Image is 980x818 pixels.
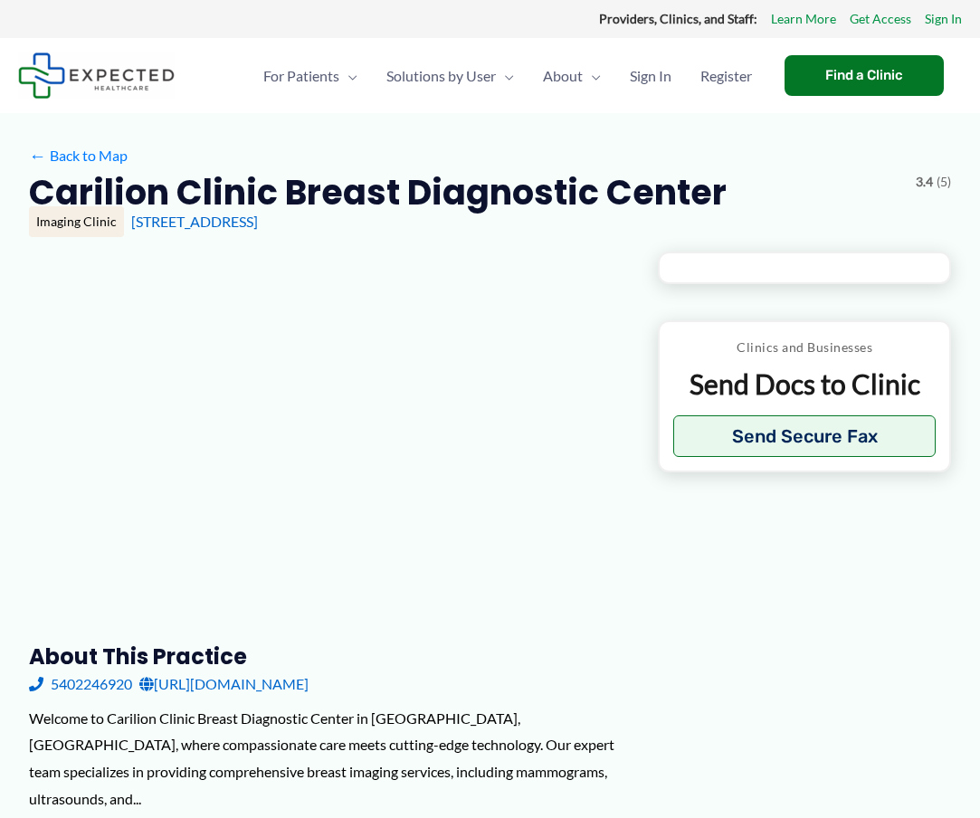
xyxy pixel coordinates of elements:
[771,7,836,31] a: Learn More
[372,44,528,108] a: Solutions by UserMenu Toggle
[686,44,766,108] a: Register
[263,44,339,108] span: For Patients
[937,170,951,194] span: (5)
[700,44,752,108] span: Register
[249,44,766,108] nav: Primary Site Navigation
[29,142,128,169] a: ←Back to Map
[785,55,944,96] a: Find a Clinic
[29,671,132,698] a: 5402246920
[925,7,962,31] a: Sign In
[29,206,124,237] div: Imaging Clinic
[673,336,936,359] p: Clinics and Businesses
[29,170,727,214] h2: Carilion Clinic Breast Diagnostic Center
[850,7,911,31] a: Get Access
[615,44,686,108] a: Sign In
[29,705,629,813] div: Welcome to Carilion Clinic Breast Diagnostic Center in [GEOGRAPHIC_DATA], [GEOGRAPHIC_DATA], wher...
[630,44,671,108] span: Sign In
[29,642,629,671] h3: About this practice
[673,415,936,457] button: Send Secure Fax
[339,44,357,108] span: Menu Toggle
[29,147,46,164] span: ←
[543,44,583,108] span: About
[583,44,601,108] span: Menu Toggle
[139,671,309,698] a: [URL][DOMAIN_NAME]
[673,366,936,402] p: Send Docs to Clinic
[249,44,372,108] a: For PatientsMenu Toggle
[131,213,258,230] a: [STREET_ADDRESS]
[496,44,514,108] span: Menu Toggle
[18,52,175,99] img: Expected Healthcare Logo - side, dark font, small
[916,170,933,194] span: 3.4
[386,44,496,108] span: Solutions by User
[599,11,757,26] strong: Providers, Clinics, and Staff:
[528,44,615,108] a: AboutMenu Toggle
